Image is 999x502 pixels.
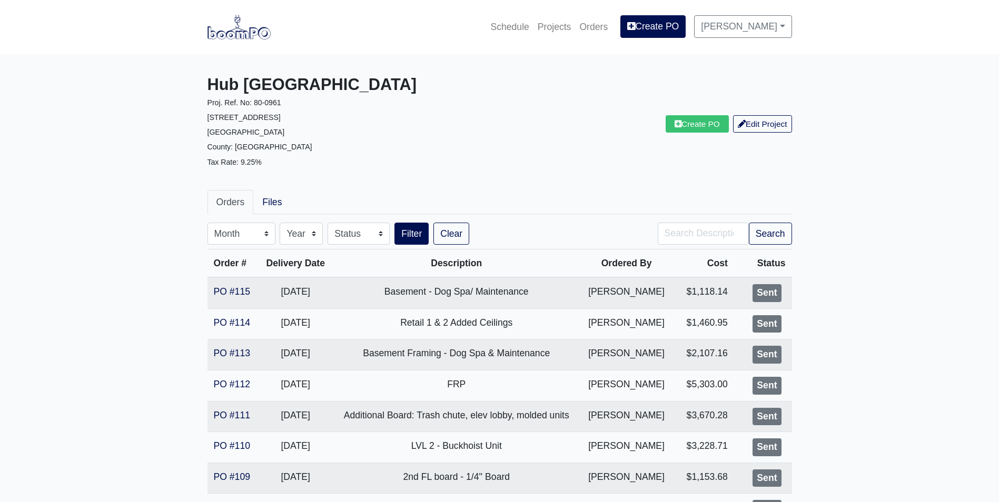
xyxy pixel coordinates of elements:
td: [DATE] [259,401,333,432]
input: Search [658,223,749,245]
td: FRP [333,370,580,401]
th: Description [333,249,580,278]
td: $1,118.14 [672,277,734,308]
td: Basement Framing - Dog Spa & Maintenance [333,339,580,370]
a: Projects [533,15,576,38]
div: Sent [753,469,781,487]
a: Edit Project [733,115,792,133]
a: PO #113 [214,348,250,358]
td: $1,153.68 [672,463,734,494]
th: Cost [672,249,734,278]
a: Create PO [666,115,729,133]
a: Files [253,190,291,214]
td: $3,670.28 [672,401,734,432]
div: Sent [753,315,781,333]
td: [PERSON_NAME] [580,308,672,339]
a: Orders [207,190,254,214]
a: PO #114 [214,317,250,328]
a: [PERSON_NAME] [694,15,792,37]
td: $5,303.00 [672,370,734,401]
td: [PERSON_NAME] [580,277,672,308]
div: Sent [753,284,781,302]
td: [DATE] [259,339,333,370]
td: [PERSON_NAME] [580,401,672,432]
th: Status [734,249,792,278]
small: [GEOGRAPHIC_DATA] [207,128,285,136]
td: [DATE] [259,277,333,308]
td: [PERSON_NAME] [580,432,672,463]
th: Ordered By [580,249,672,278]
td: $1,460.95 [672,308,734,339]
td: [PERSON_NAME] [580,370,672,401]
small: Proj. Ref. No: 80-0961 [207,98,281,107]
td: [DATE] [259,463,333,494]
td: Basement - Dog Spa/ Maintenance [333,277,580,308]
img: boomPO [207,15,271,39]
td: [DATE] [259,432,333,463]
small: County: [GEOGRAPHIC_DATA] [207,143,312,151]
th: Order # [207,249,259,278]
div: Sent [753,438,781,456]
h3: Hub [GEOGRAPHIC_DATA] [207,75,492,95]
a: PO #111 [214,410,250,420]
td: [PERSON_NAME] [580,463,672,494]
a: Clear [433,223,469,245]
small: Tax Rate: 9.25% [207,158,262,166]
a: Create PO [620,15,686,37]
div: Sent [753,377,781,395]
td: LVL 2 - Buckhoist Unit [333,432,580,463]
button: Search [749,223,792,245]
td: [PERSON_NAME] [580,339,672,370]
button: Filter [394,223,429,245]
a: PO #110 [214,440,250,451]
a: PO #112 [214,379,250,389]
a: PO #109 [214,471,250,482]
td: [DATE] [259,370,333,401]
td: Additional Board: Trash chute, elev lobby, molded units [333,401,580,432]
div: Sent [753,346,781,364]
td: [DATE] [259,308,333,339]
a: Schedule [486,15,533,38]
small: [STREET_ADDRESS] [207,113,281,122]
td: $3,228.71 [672,432,734,463]
th: Delivery Date [259,249,333,278]
td: 2nd FL board - 1/4'' Board [333,463,580,494]
a: Orders [575,15,612,38]
td: Retail 1 & 2 Added Ceilings [333,308,580,339]
div: Sent [753,408,781,426]
a: PO #115 [214,286,250,297]
td: $2,107.16 [672,339,734,370]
